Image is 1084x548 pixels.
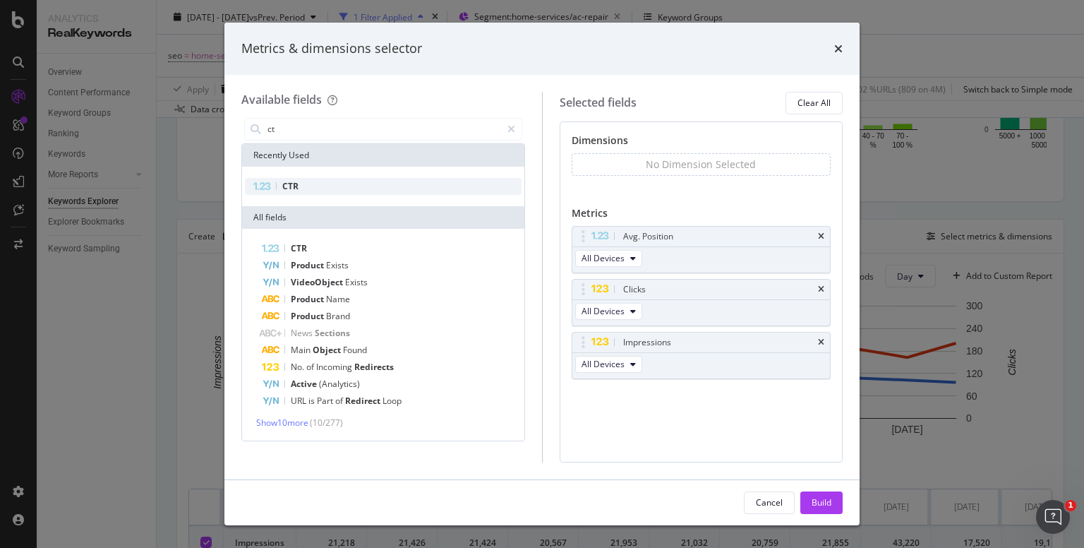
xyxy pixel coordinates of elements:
div: times [818,338,824,347]
div: All fields [242,206,524,229]
span: of [306,361,316,373]
span: is [308,395,317,407]
div: Metrics [572,206,831,226]
button: Clear All [785,92,843,114]
button: Cancel [744,492,795,514]
button: All Devices [575,356,642,373]
div: Dimensions [572,133,831,153]
div: times [834,40,843,58]
span: CTR [282,180,299,192]
span: Product [291,259,326,271]
div: Clicks [623,282,646,297]
div: Available fields [241,92,322,107]
span: 1 [1065,500,1076,511]
div: Build [812,496,831,508]
div: Clear All [797,97,831,109]
span: Product [291,293,326,305]
div: Metrics & dimensions selector [241,40,422,58]
div: Avg. PositiontimesAll Devices [572,226,831,273]
span: Main [291,344,313,356]
span: News [291,327,315,339]
input: Search by field name [266,119,501,140]
span: Loop [383,395,402,407]
div: Selected fields [560,95,637,111]
div: times [818,232,824,241]
button: All Devices [575,250,642,267]
div: Cancel [756,496,783,508]
span: All Devices [582,252,625,264]
span: CTR [291,242,307,254]
span: of [335,395,345,407]
div: Impressions [623,335,671,350]
span: Redirects [354,361,394,373]
span: Product [291,310,326,322]
div: ClickstimesAll Devices [572,279,831,326]
span: Active [291,378,319,390]
button: All Devices [575,303,642,320]
span: Show 10 more [256,417,308,429]
div: Avg. Position [623,230,673,244]
iframe: Intercom live chat [1036,500,1070,534]
span: Sections [315,327,350,339]
span: (Analytics) [319,378,360,390]
span: Exists [345,276,368,288]
span: No. [291,361,306,373]
span: Incoming [316,361,354,373]
div: ImpressionstimesAll Devices [572,332,831,379]
span: URL [291,395,308,407]
span: Exists [326,259,349,271]
span: All Devices [582,305,625,317]
span: VideoObject [291,276,345,288]
div: Recently Used [242,144,524,167]
span: Part [317,395,335,407]
span: All Devices [582,358,625,370]
div: modal [224,23,860,525]
span: Redirect [345,395,383,407]
button: Build [800,492,843,514]
span: Found [343,344,367,356]
span: ( 10 / 277 ) [310,417,343,429]
span: Name [326,293,350,305]
div: times [818,285,824,294]
span: Brand [326,310,350,322]
span: Object [313,344,343,356]
div: No Dimension Selected [646,157,756,172]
